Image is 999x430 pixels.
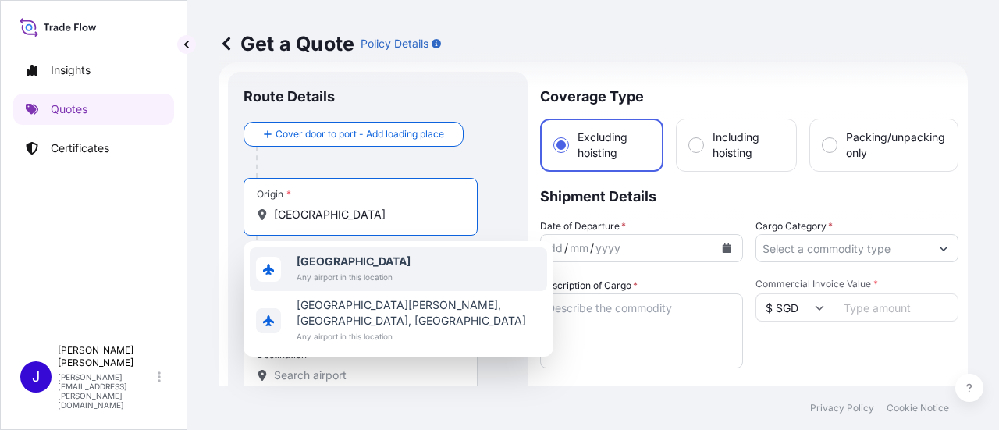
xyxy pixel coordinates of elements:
[58,372,155,410] p: [PERSON_NAME][EMAIL_ADDRESS][PERSON_NAME][DOMAIN_NAME]
[810,402,874,414] p: Privacy Policy
[32,369,40,385] span: J
[219,31,354,56] p: Get a Quote
[297,297,541,329] span: [GEOGRAPHIC_DATA][PERSON_NAME], [GEOGRAPHIC_DATA], [GEOGRAPHIC_DATA]
[244,241,553,357] div: Show suggestions
[564,239,568,258] div: /
[846,130,945,161] span: Packing/unpacking only
[58,344,155,369] p: [PERSON_NAME] [PERSON_NAME]
[244,87,335,106] p: Route Details
[547,239,564,258] div: day,
[51,140,109,156] p: Certificates
[594,239,622,258] div: year,
[297,254,411,268] b: [GEOGRAPHIC_DATA]
[713,130,784,161] span: Including hoisting
[276,126,444,142] span: Cover door to port - Add loading place
[590,239,594,258] div: /
[714,236,739,261] button: Calendar
[578,130,649,161] span: Excluding hoisting
[756,234,930,262] input: Select a commodity type
[887,402,949,414] p: Cookie Notice
[755,219,833,234] label: Cargo Category
[930,234,958,262] button: Show suggestions
[361,36,428,52] p: Policy Details
[297,269,411,285] span: Any airport in this location
[51,101,87,117] p: Quotes
[755,384,841,400] span: Packing Category
[257,188,291,201] div: Origin
[540,72,958,119] p: Coverage Type
[540,219,626,234] span: Date of Departure
[297,329,541,344] span: Any airport in this location
[540,384,617,400] label: Named Assured
[274,207,458,222] input: Origin
[274,368,458,383] input: Destination
[540,172,958,219] p: Shipment Details
[540,278,638,293] label: Description of Cargo
[755,278,958,290] span: Commercial Invoice Value
[51,62,91,78] p: Insights
[568,239,590,258] div: month,
[834,293,958,322] input: Type amount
